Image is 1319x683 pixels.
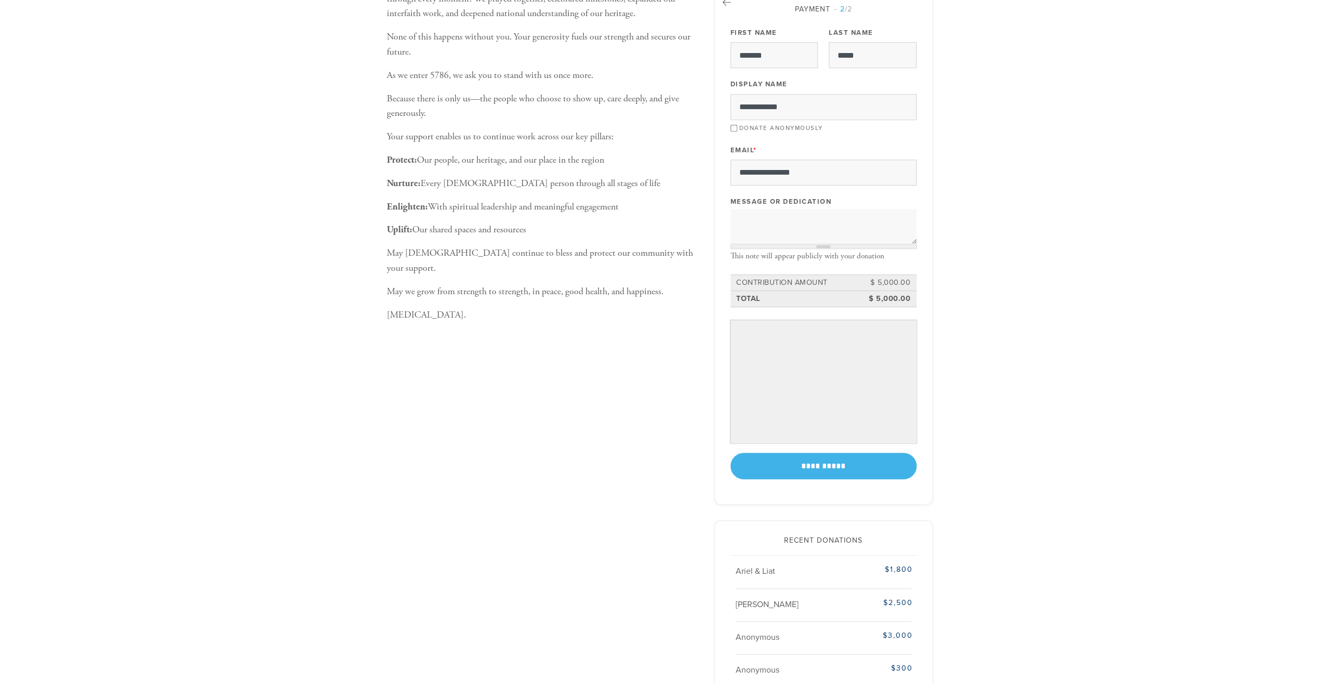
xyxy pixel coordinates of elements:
[735,275,865,290] td: Contribution Amount
[387,222,699,238] p: Our shared spaces and resources
[387,176,699,191] p: Every [DEMOGRAPHIC_DATA] person through all stages of life
[730,252,917,261] div: This note will appear publicly with your donation
[851,663,912,674] div: $300
[736,599,799,610] span: [PERSON_NAME]
[851,630,912,641] div: $3,000
[865,292,912,306] td: $ 5,000.00
[736,632,779,642] span: Anonymous
[851,597,912,608] div: $2,500
[733,323,915,442] iframe: Secure payment input frame
[387,153,699,168] p: Our people, our heritage, and our place in the region
[730,146,757,155] label: Email
[730,4,917,15] div: Payment
[387,177,421,189] b: Nurture:
[387,284,699,299] p: May we grow from strength to strength, in peace, good health, and happiness.
[387,308,699,323] p: [MEDICAL_DATA].
[840,5,845,14] span: 2
[730,197,832,206] label: Message or dedication
[829,28,873,37] label: Last Name
[387,246,699,276] p: May [DEMOGRAPHIC_DATA] continue to bless and protect our community with your support.
[736,665,779,675] span: Anonymous
[387,201,428,213] b: Enlighten:
[387,129,699,145] p: Your support enables us to continue work across our key pillars:
[753,146,757,154] span: This field is required.
[387,91,699,122] p: Because there is only us—the people who choose to show up, care deeply, and give generously.
[387,30,699,60] p: None of this happens without you. Your generosity fuels our strength and secures our future.
[834,5,852,14] span: /2
[739,124,823,132] label: Donate Anonymously
[730,536,917,545] h2: Recent Donations
[865,275,912,290] td: $ 5,000.00
[730,80,788,89] label: Display Name
[387,68,699,83] p: As we enter 5786, we ask you to stand with us once more.
[735,292,865,306] td: Total
[730,28,777,37] label: First Name
[736,566,775,576] span: Ariel & Liat
[387,224,412,235] b: Uplift:
[387,200,699,215] p: With spiritual leadership and meaningful engagement
[851,564,912,575] div: $1,800
[387,154,417,166] b: Protect:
